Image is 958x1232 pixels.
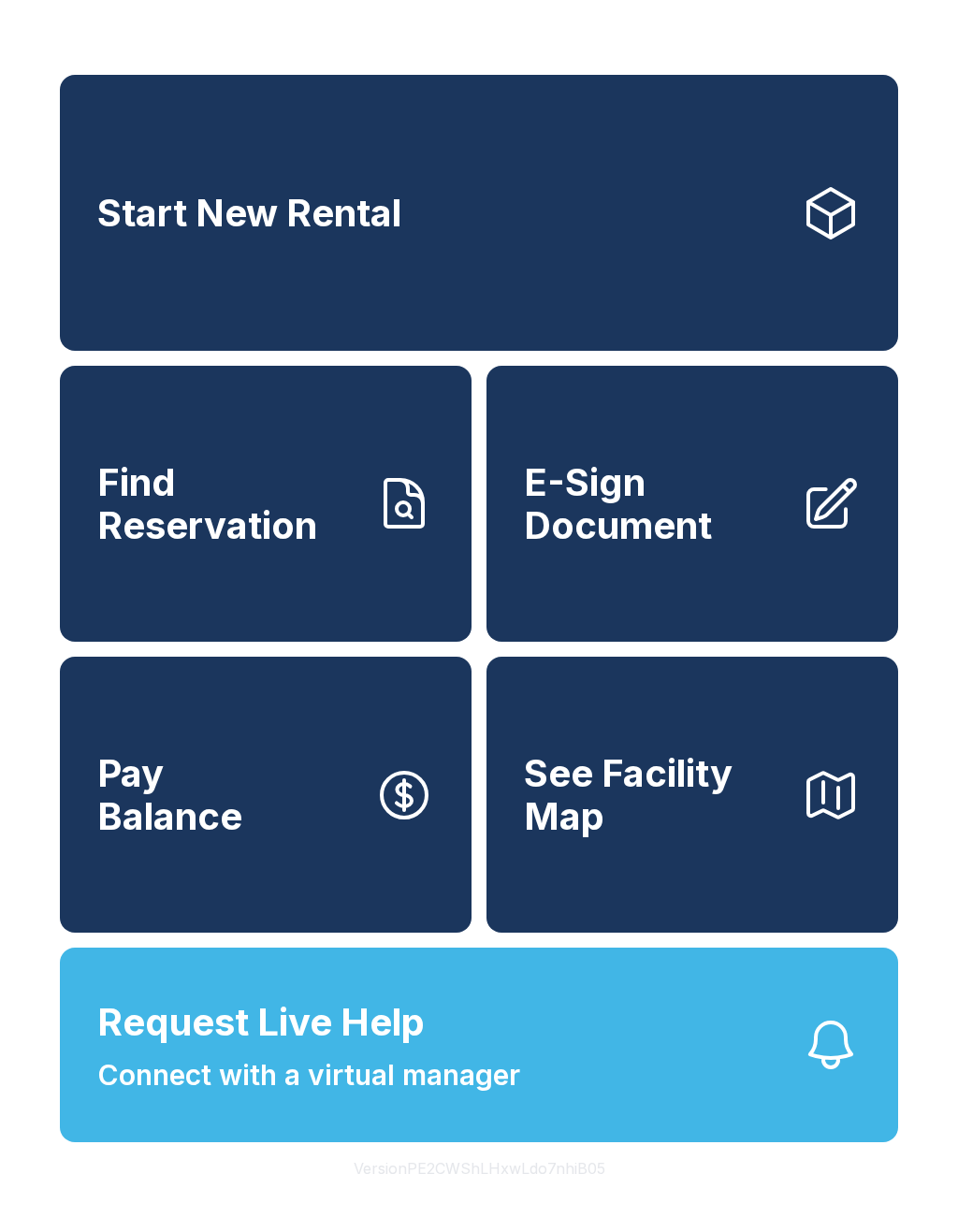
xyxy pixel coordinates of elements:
[60,75,898,351] a: Start New Rental
[524,461,786,546] span: E-Sign Document
[339,1142,620,1195] button: VersionPE2CWShLHxwLdo7nhiB05
[60,657,472,933] a: PayBalance
[97,994,425,1051] span: Request Live Help
[97,192,401,235] span: Start New Rental
[60,366,472,642] a: Find Reservation
[486,366,898,642] a: E-Sign Document
[486,657,898,933] button: See Facility Map
[97,461,359,546] span: Find Reservation
[60,948,898,1142] button: Request Live HelpConnect with a virtual manager
[97,752,242,837] span: Pay Balance
[524,752,786,837] span: See Facility Map
[97,1054,520,1096] span: Connect with a virtual manager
